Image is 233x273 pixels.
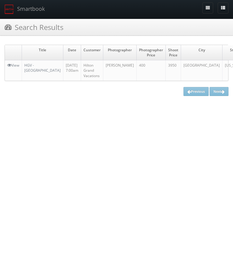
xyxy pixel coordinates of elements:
[7,63,19,68] a: View
[22,45,63,60] td: Title
[137,45,166,60] td: Photographer Price
[5,22,63,32] h3: Search Results
[63,60,81,81] td: [DATE] 7:00am
[103,45,137,60] td: Photographer
[181,45,222,60] td: City
[181,60,222,81] td: [GEOGRAPHIC_DATA]
[103,60,137,81] td: [PERSON_NAME]
[81,60,103,81] td: Hilton Grand Vacations
[24,63,61,73] a: HGV - [GEOGRAPHIC_DATA]
[137,60,166,81] td: 400
[5,4,14,14] img: smartbook-logo.png
[63,45,81,60] td: Date
[166,60,181,81] td: 3950
[166,45,181,60] td: Shoot Price
[81,45,103,60] td: Customer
